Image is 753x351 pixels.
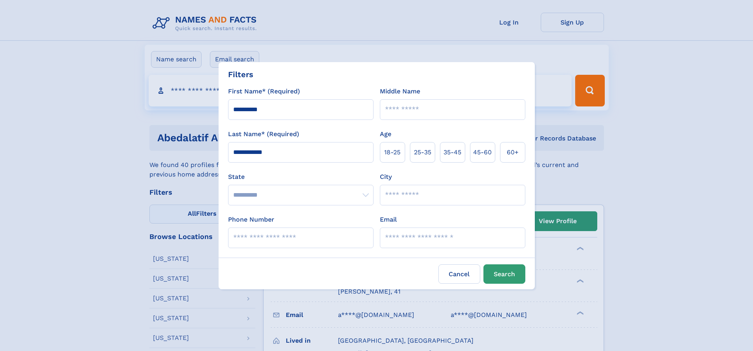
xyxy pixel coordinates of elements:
[507,148,519,157] span: 60+
[380,172,392,182] label: City
[483,264,525,284] button: Search
[228,68,253,80] div: Filters
[228,129,299,139] label: Last Name* (Required)
[438,264,480,284] label: Cancel
[380,129,391,139] label: Age
[473,148,492,157] span: 45‑60
[228,215,274,224] label: Phone Number
[443,148,461,157] span: 35‑45
[380,87,420,96] label: Middle Name
[380,215,397,224] label: Email
[228,87,300,96] label: First Name* (Required)
[384,148,400,157] span: 18‑25
[228,172,374,182] label: State
[414,148,431,157] span: 25‑35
